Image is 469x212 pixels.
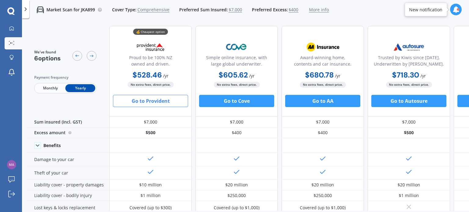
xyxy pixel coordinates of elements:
div: Trusted by Kiwis since [DATE]. Underwritten by [PERSON_NAME]. [373,54,445,70]
div: Covered (up to $300) [129,205,172,211]
span: $400 [289,7,298,13]
img: Cove.webp [216,39,257,55]
div: $500 [368,128,450,138]
b: $605.62 [219,70,248,80]
div: Payment frequency [34,74,96,81]
div: $250,000 [314,192,332,199]
div: $500 [109,128,192,138]
div: Simple online insurance, with large global underwriter. [201,54,273,70]
img: car.f15378c7a67c060ca3f3.svg [37,6,44,13]
span: / yr [335,73,340,79]
button: Go to Cove [199,95,274,107]
div: $20 million [225,182,248,188]
div: Liability cover - property damages [27,180,109,190]
span: Comprehensive [137,7,169,13]
button: Go to AA [285,95,360,107]
img: Provident.png [130,39,171,55]
div: Theft of your car [27,166,109,180]
div: Covered (up to $1,000) [300,205,346,211]
div: Liability cover - bodily injury [27,190,109,201]
span: / yr [249,73,255,79]
button: Go to Provident [113,95,188,107]
div: $7,000 [282,117,364,128]
span: Cover Type: [112,7,136,13]
div: Covered (up to $1,000) [214,205,260,211]
span: No extra fees, direct price. [128,82,174,88]
div: $1 million [399,192,419,199]
div: Excess amount [27,128,109,138]
span: 6 options [34,54,61,62]
span: Preferred Sum Insured: [179,7,228,13]
div: $7,000 [368,117,450,128]
div: 💰 Cheapest option [133,29,168,35]
div: $1 million [140,192,161,199]
img: f46880471349faef9cf4e9d4ce1ec354 [7,160,16,169]
div: $250,000 [227,192,246,199]
b: $718.30 [392,70,419,80]
img: AA.webp [303,39,343,55]
span: No extra fees, direct price. [386,82,432,88]
p: Market Scan for JKA899 [46,7,95,13]
button: Go to Autosure [371,95,446,107]
span: We've found [34,49,61,55]
div: Award-winning home, contents and car insurance. [287,54,359,70]
div: $20 million [398,182,420,188]
div: $7,000 [109,117,192,128]
span: $7,000 [229,7,242,13]
div: $20 million [311,182,334,188]
span: More info [309,7,329,13]
div: $10 million [139,182,162,188]
div: New notification [409,6,442,13]
div: Sum insured (incl. GST) [27,117,109,128]
b: $528.46 [133,70,162,80]
div: $400 [282,128,364,138]
span: Preferred Excess: [252,7,288,13]
div: Damage to your car [27,153,109,166]
div: Benefits [43,143,61,148]
span: Monthly [35,84,65,92]
span: No extra fees, direct price. [300,82,346,88]
span: No extra fees, direct price. [214,82,260,88]
div: $400 [195,128,278,138]
img: Autosure.webp [389,39,429,55]
span: / yr [420,73,426,79]
span: Yearly [65,84,95,92]
div: Proud to be 100% NZ owned and driven. [115,54,187,70]
div: $7,000 [195,117,278,128]
b: $680.78 [305,70,334,80]
span: / yr [163,73,169,79]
